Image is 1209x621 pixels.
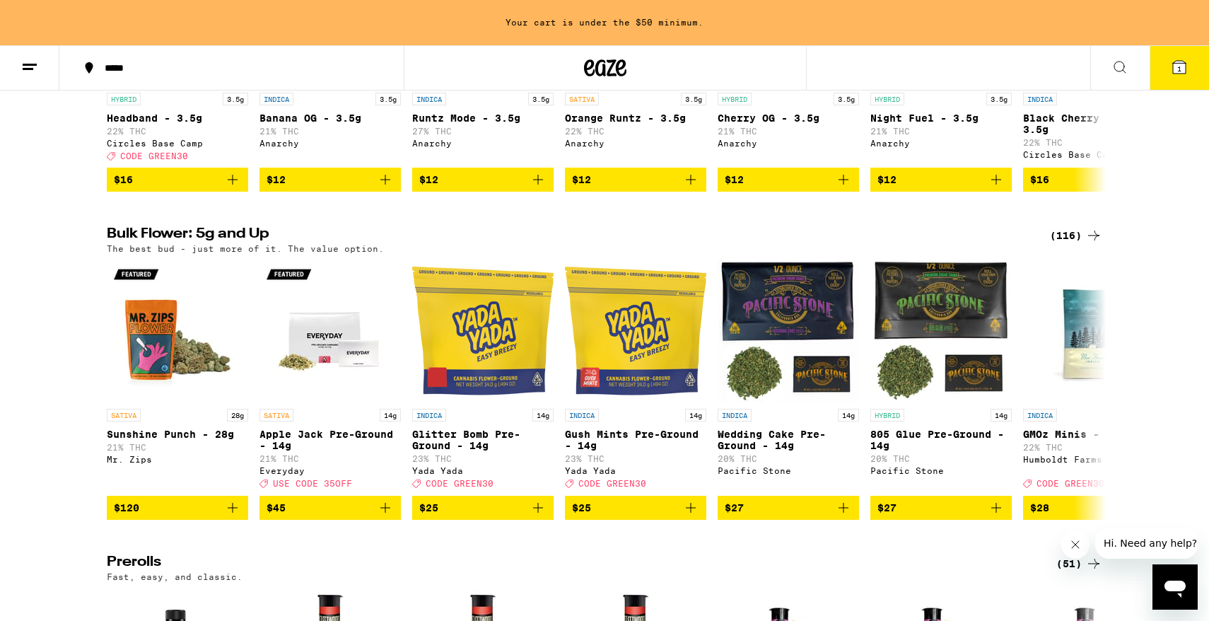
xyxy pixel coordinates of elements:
p: Banana OG - 3.5g [259,112,401,124]
p: 3.5g [681,93,706,105]
span: $25 [572,502,591,513]
p: Gush Mints Pre-Ground - 14g [565,429,706,451]
span: $27 [725,502,744,513]
a: Open page for Apple Jack Pre-Ground - 14g from Everyday [259,260,401,495]
a: Open page for GMOz Minis - 7g from Humboldt Farms [1023,260,1164,495]
button: Add to bag [718,168,859,192]
p: The best bud - just more of it. The value option. [107,244,384,253]
p: 21% THC [259,127,401,136]
p: INDICA [718,409,752,422]
button: Add to bag [412,168,554,192]
p: 14g [685,409,706,422]
span: USE CODE 35OFF [273,480,352,489]
div: Everyday [259,466,401,475]
a: Open page for Glitter Bomb Pre-Ground - 14g from Yada Yada [412,260,554,495]
p: 22% THC [107,127,248,136]
div: Circles Base Camp [1023,150,1164,159]
h2: Prerolls [107,555,1033,572]
span: CODE GREEN30 [578,480,646,489]
p: 22% THC [1023,138,1164,147]
button: Add to bag [412,496,554,520]
p: SATIVA [107,409,141,422]
p: 14g [838,409,859,422]
h2: Bulk Flower: 5g and Up [107,227,1033,244]
iframe: Message from company [1095,528,1198,559]
img: Humboldt Farms - GMOz Minis - 7g [1023,260,1164,402]
span: $16 [114,174,133,185]
p: 805 Glue Pre-Ground - 14g [870,429,1012,451]
span: $25 [419,502,438,513]
div: (51) [1056,555,1102,572]
p: INDICA [1023,409,1057,422]
p: Fast, easy, and classic. [107,572,243,581]
a: Open page for Gush Mints Pre-Ground - 14g from Yada Yada [565,260,706,495]
p: 22% THC [565,127,706,136]
a: (116) [1050,227,1102,244]
div: Circles Base Camp [107,139,248,148]
a: Open page for Sunshine Punch - 28g from Mr. Zips [107,260,248,495]
p: HYBRID [870,93,904,105]
p: Black Cherry Gelato - 3.5g [1023,112,1164,135]
p: 22% THC [1023,443,1164,452]
p: 3.5g [986,93,1012,105]
img: Yada Yada - Glitter Bomb Pre-Ground - 14g [412,260,554,402]
p: 27% THC [412,127,554,136]
p: Night Fuel - 3.5g [870,112,1012,124]
div: Anarchy [259,139,401,148]
div: Anarchy [718,139,859,148]
p: 20% THC [870,454,1012,463]
p: Cherry OG - 3.5g [718,112,859,124]
div: Mr. Zips [107,455,248,464]
div: Anarchy [870,139,1012,148]
p: HYBRID [107,93,141,105]
span: 1 [1177,64,1181,73]
p: 20% THC [718,454,859,463]
p: 3.5g [375,93,401,105]
span: $12 [877,174,896,185]
img: Yada Yada - Gush Mints Pre-Ground - 14g [565,260,706,402]
p: 28g [227,409,248,422]
div: Humboldt Farms [1023,455,1164,464]
p: 3.5g [834,93,859,105]
div: Anarchy [565,139,706,148]
button: Add to bag [718,496,859,520]
p: GMOz Minis - 7g [1023,429,1164,440]
span: $45 [267,502,286,513]
p: HYBRID [870,409,904,422]
div: Anarchy [412,139,554,148]
img: Pacific Stone - Wedding Cake Pre-Ground - 14g [718,260,859,402]
p: SATIVA [565,93,599,105]
p: Orange Runtz - 3.5g [565,112,706,124]
iframe: Close message [1061,530,1090,559]
button: Add to bag [565,496,706,520]
button: Add to bag [1023,496,1164,520]
p: SATIVA [259,409,293,422]
p: INDICA [412,93,446,105]
button: Add to bag [1023,168,1164,192]
span: $16 [1030,174,1049,185]
span: $12 [725,174,744,185]
p: 21% THC [259,454,401,463]
div: Yada Yada [412,466,554,475]
button: Add to bag [259,496,401,520]
p: 3.5g [528,93,554,105]
div: Pacific Stone [870,466,1012,475]
a: Open page for 805 Glue Pre-Ground - 14g from Pacific Stone [870,260,1012,495]
p: Sunshine Punch - 28g [107,429,248,440]
p: 23% THC [412,454,554,463]
p: 21% THC [718,127,859,136]
span: CODE GREEN30 [1036,480,1104,489]
p: 21% THC [870,127,1012,136]
p: 3.5g [223,93,248,105]
span: CODE GREEN30 [426,480,493,489]
p: 21% THC [107,443,248,452]
span: $120 [114,502,139,513]
p: 14g [532,409,554,422]
img: Pacific Stone - 805 Glue Pre-Ground - 14g [870,260,1012,402]
p: Headband - 3.5g [107,112,248,124]
button: Add to bag [259,168,401,192]
p: Apple Jack Pre-Ground - 14g [259,429,401,451]
span: CODE GREEN30 [120,151,188,161]
p: INDICA [412,409,446,422]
